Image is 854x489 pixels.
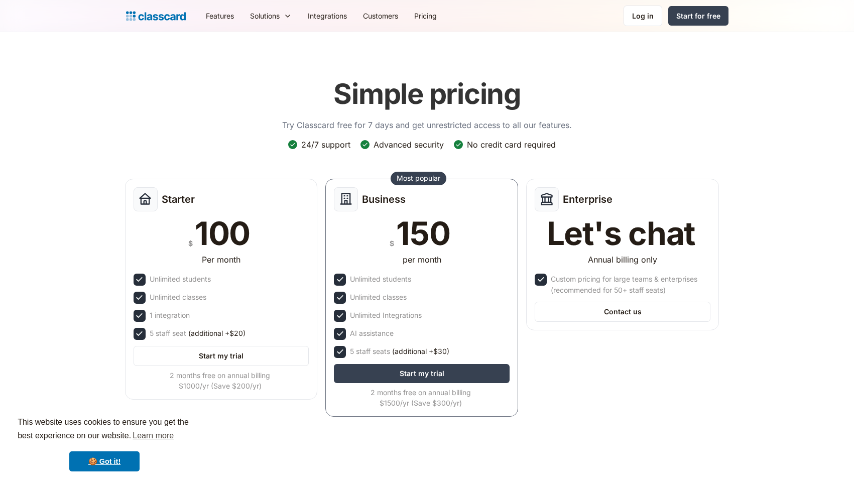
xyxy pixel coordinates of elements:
[162,193,195,205] h2: Starter
[202,254,240,266] div: Per month
[535,302,710,322] a: Contact us
[8,407,201,481] div: cookieconsent
[300,5,355,27] a: Integrations
[668,6,728,26] a: Start for free
[588,254,657,266] div: Annual billing only
[150,310,190,321] div: 1 integration
[362,193,406,205] h2: Business
[333,77,521,111] h1: Simple pricing
[334,387,508,408] div: 2 months free on annual billing $1500/yr (Save $300/yr)
[624,6,662,26] a: Log in
[18,416,191,443] span: This website uses cookies to ensure you get the best experience on our website.
[350,328,394,339] div: AI assistance
[69,451,140,471] a: dismiss cookie message
[134,370,307,391] div: 2 months free on annual billing $1000/yr (Save $200/yr)
[150,328,246,339] div: 5 staff seat
[467,139,556,150] div: No credit card required
[282,119,572,131] p: Try Classcard free for 7 days and get unrestricted access to all our features.
[551,274,708,296] div: Custom pricing for large teams & enterprises (recommended for 50+ staff seats)
[392,346,449,357] span: (additional +$30)
[198,5,242,27] a: Features
[374,139,444,150] div: Advanced security
[188,237,193,250] div: $
[355,5,406,27] a: Customers
[242,5,300,27] div: Solutions
[195,217,250,250] div: 100
[350,274,411,285] div: Unlimited students
[250,11,280,21] div: Solutions
[406,5,445,27] a: Pricing
[134,346,309,366] a: Start my trial
[563,193,613,205] h2: Enterprise
[547,217,695,250] div: Let's chat
[350,292,407,303] div: Unlimited classes
[390,237,394,250] div: $
[301,139,350,150] div: 24/7 support
[150,274,211,285] div: Unlimited students
[350,310,422,321] div: Unlimited Integrations
[676,11,720,21] div: Start for free
[632,11,654,21] div: Log in
[150,292,206,303] div: Unlimited classes
[188,328,246,339] span: (additional +$20)
[396,217,450,250] div: 150
[126,9,186,23] a: Logo
[334,364,510,383] a: Start my trial
[397,173,440,183] div: Most popular
[403,254,441,266] div: per month
[131,428,175,443] a: learn more about cookies
[350,346,449,357] div: 5 staff seats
